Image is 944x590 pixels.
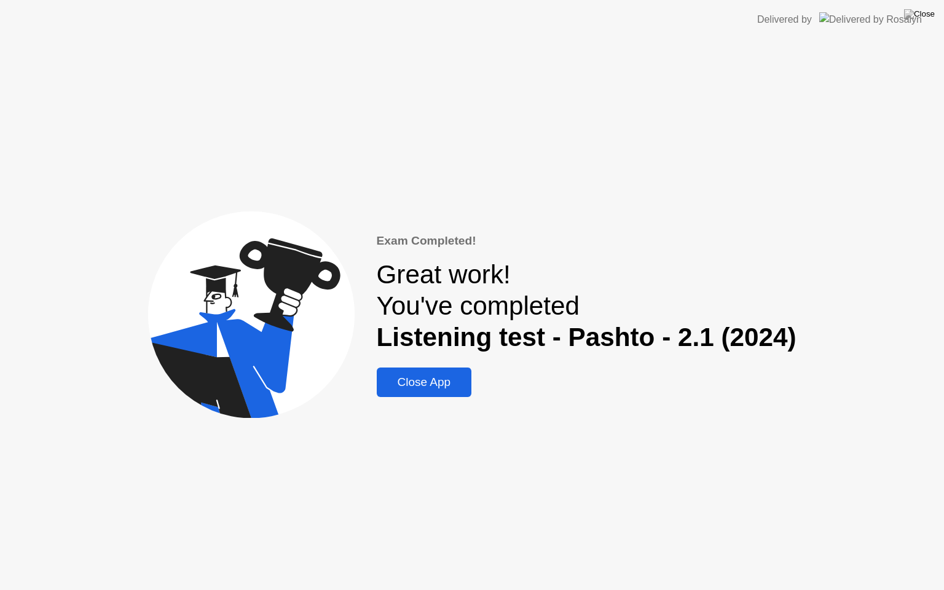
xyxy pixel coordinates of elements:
[757,12,812,27] div: Delivered by
[904,9,935,19] img: Close
[819,12,922,26] img: Delivered by Rosalyn
[380,376,468,389] div: Close App
[377,232,796,250] div: Exam Completed!
[377,259,796,353] div: Great work! You've completed
[377,323,796,352] b: Listening test - Pashto - 2.1 (2024)
[377,368,472,397] button: Close App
